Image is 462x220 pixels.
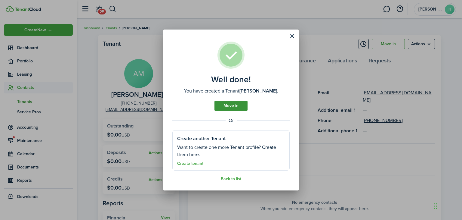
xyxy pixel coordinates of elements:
[214,101,248,111] a: Move in
[177,161,203,166] a: Create tenant
[287,31,297,41] button: Close modal
[239,87,277,94] b: [PERSON_NAME]
[432,191,462,220] iframe: Chat Widget
[211,75,251,84] well-done-title: Well done!
[221,177,241,181] a: Back to list
[184,87,278,95] well-done-description: You have created a Tenant .
[172,117,290,124] well-done-separator: Or
[177,144,285,158] well-done-section-description: Want to create one more Tenant profile? Create them here.
[177,135,226,142] well-done-section-title: Create another Tenant
[434,197,437,215] div: Drag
